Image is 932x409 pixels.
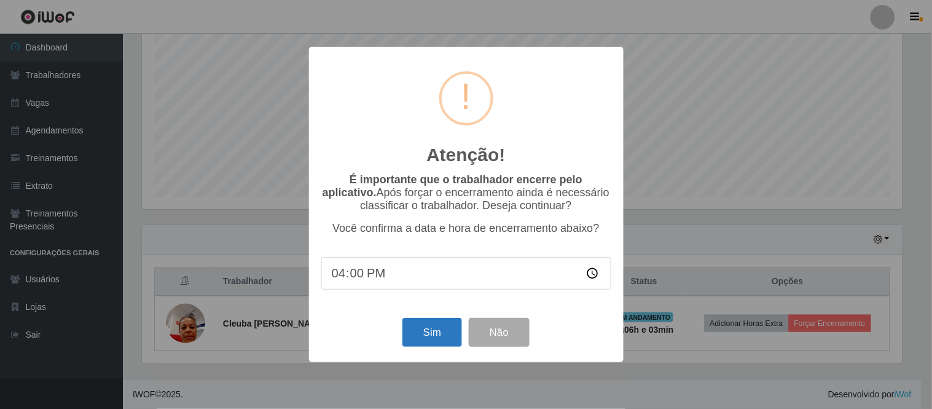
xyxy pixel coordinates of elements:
p: Você confirma a data e hora de encerramento abaixo? [321,222,611,235]
b: É importante que o trabalhador encerre pelo aplicativo. [323,173,582,199]
p: Após forçar o encerramento ainda é necessário classificar o trabalhador. Deseja continuar? [321,173,611,212]
button: Sim [402,318,462,347]
h2: Atenção! [426,144,505,166]
button: Não [469,318,530,347]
